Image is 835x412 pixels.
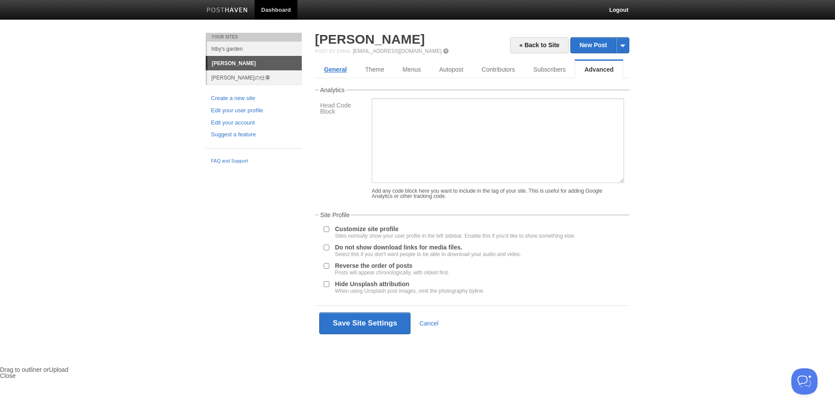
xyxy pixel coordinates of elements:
span: Upload [49,366,68,373]
a: Cancel [419,320,438,327]
div: When using Unsplash post images, omit the photography byline. [335,288,484,294]
a: Theme [356,61,393,78]
a: [PERSON_NAME] [315,32,425,46]
img: Posthaven-bar [207,7,248,14]
a: Advanced [575,61,623,78]
a: Edit your account [211,118,297,128]
label: Reverse the order of posts [335,263,449,275]
button: Save Site Settings [319,312,411,334]
a: Suggest a feature [211,130,297,139]
legend: Site Profile [319,212,351,218]
a: Autopost [430,61,473,78]
span: Post by Email [315,48,351,54]
a: [PERSON_NAME] [207,56,302,70]
a: New Post [571,38,629,53]
div: Sites normally show your user profile in the left sidebar. Enable this if you'd like to show some... [335,233,576,239]
a: General [315,61,356,78]
a: Subscribers [524,61,575,78]
label: Do not show download links for media files. [335,244,521,257]
a: FAQ and Support [211,157,297,165]
div: Posts will appear chronologically, with oldest first. [335,270,449,275]
a: htby's garden [207,42,302,56]
div: Add any code block here you want to include in the tag of your site. This is useful for adding Go... [372,188,624,199]
a: [PERSON_NAME]の仕事 [207,70,302,85]
iframe: Help Scout Beacon - Open [791,368,818,395]
li: Your Sites [206,33,302,42]
a: Menus [393,61,430,78]
legend: Analytics [319,87,346,93]
label: Hide Unsplash attribution [335,281,484,294]
label: Customize site profile [335,226,576,239]
a: [EMAIL_ADDRESS][DOMAIN_NAME] [353,48,442,54]
a: Contributors [473,61,524,78]
a: Create a new site [211,94,297,103]
a: Edit your user profile [211,106,297,115]
label: Head Code Block [320,102,366,117]
div: Select this if you don't want people to be able to download your audio and video. [335,252,521,257]
a: « Back to Site [510,37,569,53]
